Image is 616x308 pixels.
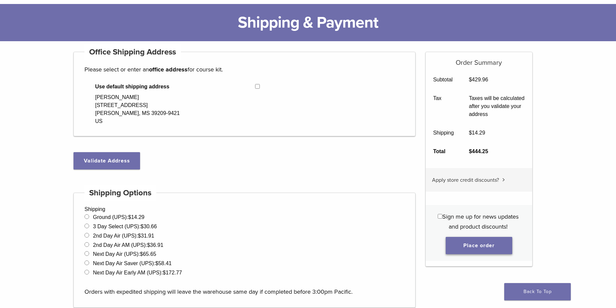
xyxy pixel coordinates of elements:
label: 2nd Day Air AM (UPS): [93,242,163,248]
bdi: 31.91 [138,233,154,239]
bdi: 65.65 [140,251,156,257]
p: Orders with expedited shipping will leave the warehouse same day if completed before 3:00pm Pacific. [84,277,404,297]
a: Back To Top [504,283,571,300]
bdi: 429.96 [469,77,488,82]
div: Shipping [74,193,415,308]
span: $ [140,251,143,257]
h5: Order Summary [426,52,533,67]
span: $ [469,149,472,154]
bdi: 58.41 [155,260,172,266]
label: Ground (UPS): [93,214,144,220]
span: $ [163,270,166,275]
th: Subtotal [426,70,462,89]
span: $ [128,214,131,220]
div: [PERSON_NAME] [STREET_ADDRESS] [PERSON_NAME], MS 39209-9421 US [95,93,180,125]
span: Sign me up for news updates and product discounts! [442,213,519,230]
td: Taxes will be calculated after you validate your address [461,89,532,124]
bdi: 30.66 [141,224,157,229]
label: 2nd Day Air (UPS): [93,233,154,239]
bdi: 36.91 [147,242,163,248]
h4: Office Shipping Address [84,44,181,60]
label: 3 Day Select (UPS): [93,224,157,229]
span: $ [155,260,158,266]
span: Use default shipping address [95,83,255,91]
strong: office address [149,66,188,73]
p: Please select or enter an for course kit. [84,64,404,74]
button: Place order [446,237,512,254]
bdi: 444.25 [469,149,488,154]
span: $ [469,77,472,82]
span: $ [141,224,144,229]
label: Next Day Air (UPS): [93,251,156,257]
button: Validate Address [74,152,140,169]
th: Shipping [426,124,462,142]
span: $ [469,130,472,136]
span: $ [138,233,141,239]
span: $ [147,242,150,248]
label: Next Day Air Saver (UPS): [93,260,172,266]
bdi: 172.77 [163,270,182,275]
th: Tax [426,89,462,124]
bdi: 14.29 [128,214,144,220]
bdi: 14.29 [469,130,485,136]
h4: Shipping Options [84,185,156,201]
img: caret.svg [502,178,505,181]
label: Next Day Air Early AM (UPS): [93,270,182,275]
input: Sign me up for news updates and product discounts! [438,214,442,219]
th: Total [426,142,462,161]
span: Apply store credit discounts? [432,177,499,183]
